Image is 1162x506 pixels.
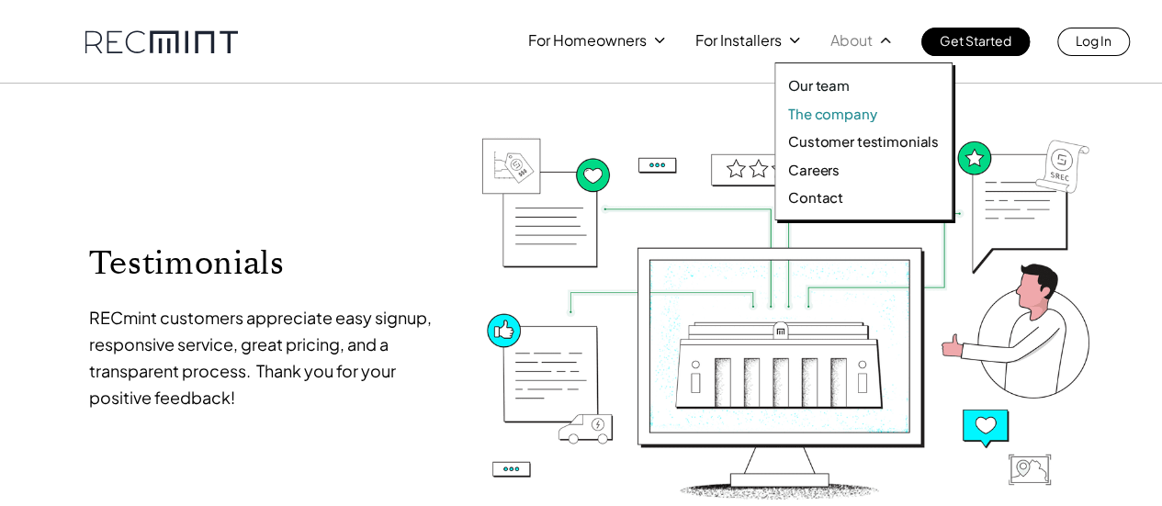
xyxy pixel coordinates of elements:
[788,132,939,151] a: Customer testimonials
[89,242,450,284] p: Testimonials
[1057,28,1130,56] a: Log In
[89,307,434,408] span: RECmint customers appreciate easy signup, responsive service, great pricing, and a transparent pr...
[1076,28,1111,53] p: Log In
[695,28,782,53] p: For Installers
[788,105,939,123] a: The company
[788,76,850,95] p: Our team
[788,105,876,123] p: The company
[788,161,939,179] a: Careers
[788,161,840,179] p: Careers
[528,28,647,53] p: For Homeowners
[788,188,843,207] p: Contact
[830,28,873,53] p: About
[921,28,1030,56] a: Get Started
[940,28,1011,53] p: Get Started
[788,76,939,95] a: Our team
[788,188,939,207] a: Contact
